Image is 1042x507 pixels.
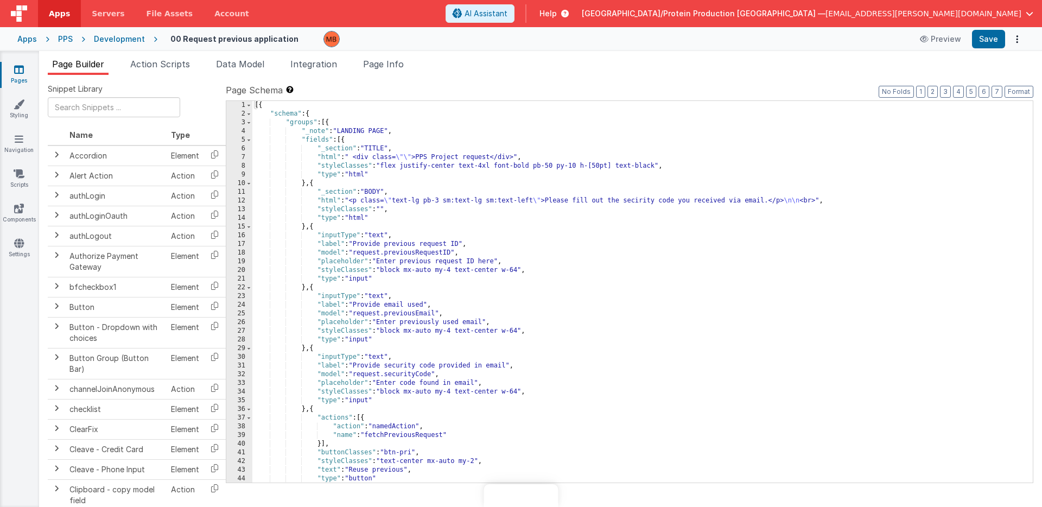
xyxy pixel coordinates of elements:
div: 15 [226,223,252,231]
td: authLogout [65,226,167,246]
div: 17 [226,240,252,249]
td: Action [167,206,204,226]
td: ClearFix [65,419,167,439]
button: 6 [979,86,989,98]
div: 37 [226,414,252,422]
div: 27 [226,327,252,335]
span: Apps [49,8,70,19]
div: PPS [58,34,73,45]
span: Servers [92,8,124,19]
div: 13 [226,205,252,214]
td: Button Group (Button Bar) [65,348,167,379]
span: Data Model [216,59,264,69]
div: 20 [226,266,252,275]
button: 1 [916,86,925,98]
div: 36 [226,405,252,414]
div: 38 [226,422,252,431]
span: Page Schema [226,84,283,97]
td: authLoginOauth [65,206,167,226]
button: AI Assistant [446,4,514,23]
div: 44 [226,474,252,483]
div: 35 [226,396,252,405]
span: [EMAIL_ADDRESS][PERSON_NAME][DOMAIN_NAME] [825,8,1021,19]
button: Preview [913,30,968,48]
td: Element [167,348,204,379]
span: File Assets [147,8,193,19]
button: [GEOGRAPHIC_DATA]/Protein Production [GEOGRAPHIC_DATA] — [EMAIL_ADDRESS][PERSON_NAME][DOMAIN_NAME] [582,8,1033,19]
div: 3 [226,118,252,127]
div: Development [94,34,145,45]
span: Type [171,130,190,140]
td: Button - Dropdown with choices [65,317,167,348]
button: 2 [927,86,938,98]
td: Element [167,246,204,277]
div: 42 [226,457,252,466]
div: 5 [226,136,252,144]
div: 19 [226,257,252,266]
button: No Folds [879,86,914,98]
span: Help [539,8,557,19]
div: 43 [226,466,252,474]
button: 3 [940,86,951,98]
div: Apps [17,34,37,45]
div: 6 [226,144,252,153]
td: Element [167,145,204,166]
div: 25 [226,309,252,318]
td: Element [167,459,204,479]
div: 22 [226,283,252,292]
td: bfcheckbox1 [65,277,167,297]
div: 24 [226,301,252,309]
td: Authorize Payment Gateway [65,246,167,277]
span: Action Scripts [130,59,190,69]
input: Search Snippets ... [48,97,180,117]
span: Snippet Library [48,84,103,94]
span: Page Builder [52,59,104,69]
td: checklist [65,399,167,419]
div: 2 [226,110,252,118]
div: 34 [226,388,252,396]
td: channelJoinAnonymous [65,379,167,399]
div: 26 [226,318,252,327]
td: Cleave - Credit Card [65,439,167,459]
div: 23 [226,292,252,301]
div: 39 [226,431,252,440]
div: 30 [226,353,252,362]
td: Action [167,226,204,246]
button: Options [1009,31,1025,47]
div: 8 [226,162,252,170]
div: 1 [226,101,252,110]
td: Element [167,297,204,317]
div: 4 [226,127,252,136]
td: Action [167,379,204,399]
div: 11 [226,188,252,197]
div: 14 [226,214,252,223]
div: 16 [226,231,252,240]
td: Element [167,317,204,348]
div: 28 [226,335,252,344]
div: 40 [226,440,252,448]
div: 41 [226,448,252,457]
div: 10 [226,179,252,188]
span: [GEOGRAPHIC_DATA]/Protein Production [GEOGRAPHIC_DATA] — [582,8,825,19]
td: Action [167,166,204,186]
img: 22b82fb008fd85684660a9cfc8b42302 [324,31,339,47]
div: 31 [226,362,252,370]
h4: 00 Request previous application [170,35,298,43]
td: Cleave - Phone Input [65,459,167,479]
td: Element [167,419,204,439]
span: AI Assistant [465,8,507,19]
td: Element [167,399,204,419]
div: 21 [226,275,252,283]
td: Element [167,277,204,297]
iframe: Marker.io feedback button [484,484,558,507]
button: 4 [953,86,964,98]
td: Button [65,297,167,317]
td: Element [167,439,204,459]
div: 7 [226,153,252,162]
td: authLogin [65,186,167,206]
div: 18 [226,249,252,257]
td: Alert Action [65,166,167,186]
button: 7 [992,86,1002,98]
div: 29 [226,344,252,353]
div: 12 [226,197,252,205]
